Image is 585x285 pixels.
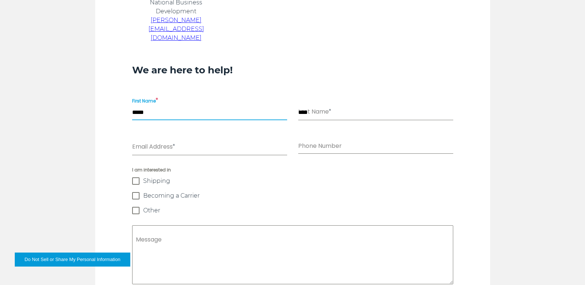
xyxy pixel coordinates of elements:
[143,192,200,199] span: Becoming a Carrier
[148,17,204,41] a: [PERSON_NAME][EMAIL_ADDRESS][DOMAIN_NAME]
[132,177,453,185] label: Shipping
[143,207,160,214] span: Other
[132,166,453,174] span: I am interested in
[132,64,453,76] h3: We are here to help!
[143,177,170,185] span: Shipping
[132,207,453,214] label: Other
[15,253,130,267] button: Do Not Sell or Share My Personal Information
[132,192,453,199] label: Becoming a Carrier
